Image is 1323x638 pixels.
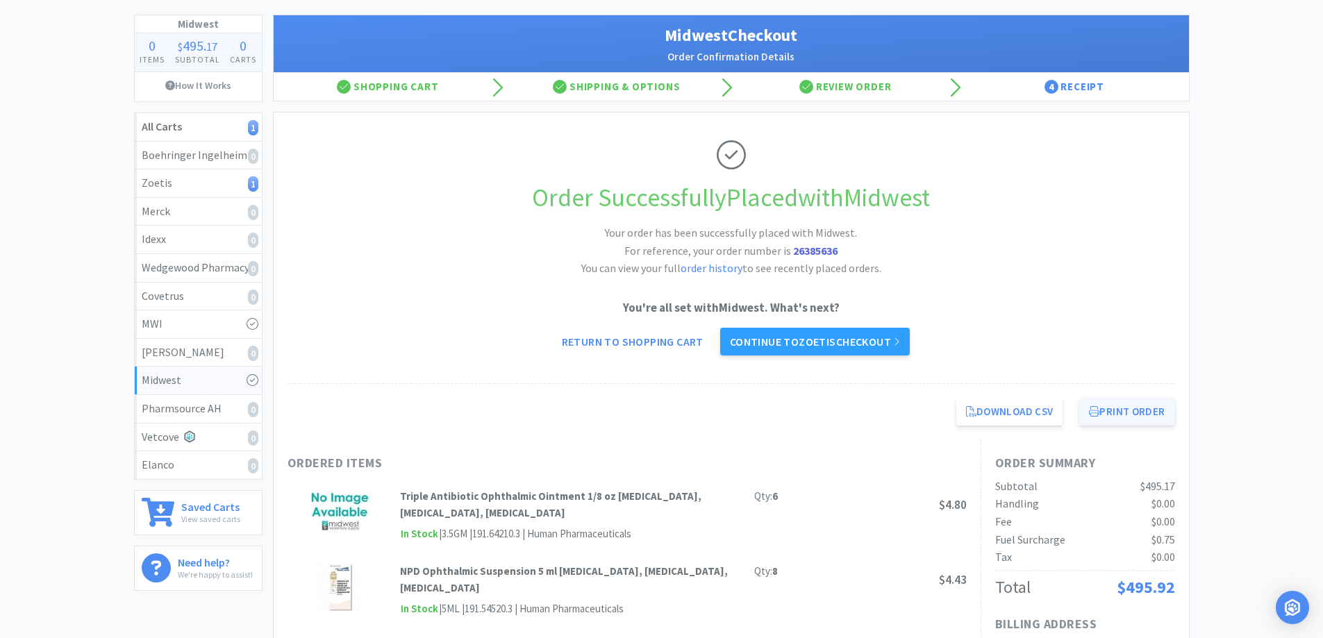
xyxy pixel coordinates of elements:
[248,261,258,276] i: 0
[142,315,255,333] div: MWI
[142,287,255,305] div: Covetrus
[523,224,940,278] h2: Your order has been successfully placed with Midwest. You can view your full to see recently plac...
[960,73,1189,101] div: Receipt
[135,310,262,339] a: MWI
[995,531,1065,549] div: Fuel Surcharge
[552,328,713,355] a: Return to Shopping Cart
[274,73,503,101] div: Shopping Cart
[178,553,253,568] h6: Need help?
[142,230,255,249] div: Idexx
[248,430,258,446] i: 0
[135,169,262,198] a: Zoetis1
[288,299,1175,317] p: You're all set with Midwest . What's next?
[624,244,838,258] span: For reference, your order number is
[169,53,225,66] h4: Subtotal
[248,402,258,417] i: 0
[142,146,255,165] div: Boehringer Ingelheim
[135,423,262,452] a: Vetcove0
[1151,550,1175,564] span: $0.00
[995,614,1097,635] h1: Billing Address
[467,526,631,542] div: | 191.64210.3 | Human Pharmaceuticals
[142,344,255,362] div: [PERSON_NAME]
[142,259,255,277] div: Wedgewood Pharmacy
[772,489,778,503] strong: 6
[142,174,255,192] div: Zoetis
[206,40,217,53] span: 17
[288,49,1175,65] h2: Order Confirmation Details
[248,176,258,192] i: 1
[169,39,225,53] div: .
[248,233,258,248] i: 0
[288,178,1175,218] h1: Order Successfully Placed with Midwest
[754,563,778,580] div: Qty:
[1151,496,1175,510] span: $0.00
[135,283,262,311] a: Covetrus0
[135,72,262,99] a: How It Works
[142,456,255,474] div: Elanco
[181,512,240,526] p: View saved carts
[400,564,728,594] strong: NPD Ophthalmic Suspension 5 ml [MEDICAL_DATA], [MEDICAL_DATA], [MEDICAL_DATA]
[288,453,704,473] h1: Ordered Items
[995,495,1039,513] div: Handling
[681,261,742,275] a: order history
[142,400,255,418] div: Pharmsource AH
[502,73,731,101] div: Shipping & Options
[135,142,262,170] a: Boehringer Ingelheim0
[248,289,258,305] i: 0
[135,198,262,226] a: Merck0
[772,564,778,578] strong: 8
[181,498,240,512] h6: Saved Carts
[1151,514,1175,528] span: $0.00
[248,205,258,220] i: 0
[1045,80,1058,94] span: 4
[135,339,262,367] a: [PERSON_NAME]0
[248,149,258,164] i: 0
[149,37,156,54] span: 0
[939,572,967,587] span: $4.43
[178,568,253,581] p: We're happy to assist!
[135,15,262,33] h1: Midwest
[460,601,624,617] div: | 191.54520.3 | Human Pharmaceuticals
[1276,591,1309,624] div: Open Intercom Messenger
[316,563,365,612] img: 610e0c429f784d1da928690346f419c8_125548.jpeg
[248,120,258,135] i: 1
[142,119,182,133] strong: All Carts
[995,453,1175,473] h1: Order Summary
[1117,576,1175,598] span: $495.92
[240,37,247,54] span: 0
[135,367,262,395] a: Midwest
[135,451,262,479] a: Elanco0
[183,37,203,54] span: 495
[995,513,1012,531] div: Fee
[134,490,263,535] a: Saved CartsView saved carts
[225,53,262,66] h4: Carts
[1079,398,1174,426] button: Print Order
[248,458,258,473] i: 0
[754,488,778,505] div: Qty:
[142,203,255,221] div: Merck
[793,244,838,258] strong: 26385636
[142,428,255,446] div: Vetcove
[720,328,910,355] a: Continue toZoetischeckout
[135,113,262,142] a: All Carts1
[135,395,262,423] a: Pharmsource AH0
[995,548,1012,566] div: Tax
[731,73,960,101] div: Review Order
[1140,479,1175,493] span: $495.17
[309,488,372,537] img: c36899c39de9476f8b176da9939df571_125472.jpeg
[142,371,255,389] div: Midwest
[135,226,262,254] a: Idexx0
[400,489,701,519] strong: Triple Antibiotic Ophthalmic Ointment 1/8 oz [MEDICAL_DATA], [MEDICAL_DATA], [MEDICAL_DATA]
[135,53,170,66] h4: Items
[135,254,262,283] a: Wedgewood Pharmacy0
[439,527,467,540] span: | 3.5GM
[939,497,967,512] span: $4.80
[400,601,439,618] span: In Stock
[1151,532,1175,546] span: $0.75
[288,22,1175,49] h1: Midwest Checkout
[248,346,258,361] i: 0
[439,602,460,615] span: | 5ML
[178,40,183,53] span: $
[956,398,1063,426] a: Download CSV
[995,574,1031,601] div: Total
